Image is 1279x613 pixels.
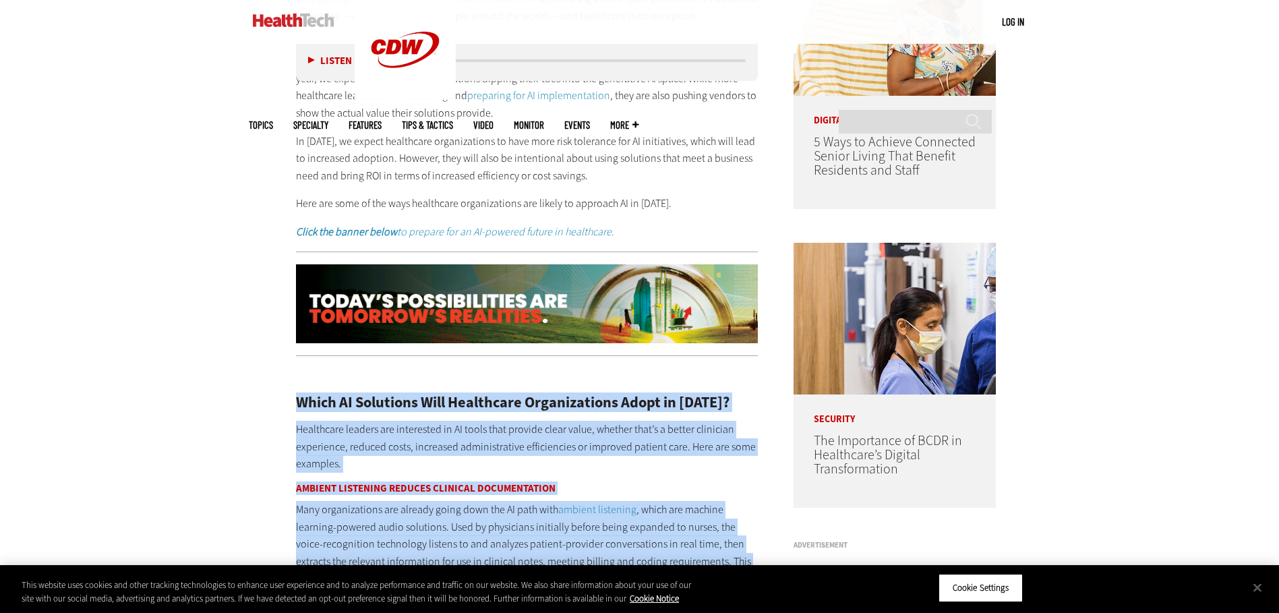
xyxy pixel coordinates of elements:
img: Doctors reviewing tablet [794,243,996,395]
a: CDW [355,89,456,103]
em: to prepare for an AI-powered future in healthcare. [296,225,614,239]
a: More information about your privacy [630,593,679,604]
a: Features [349,120,382,130]
span: More [610,120,638,130]
p: Digital Workspace [794,96,996,125]
div: This website uses cookies and other tracking technologies to enhance user experience and to analy... [22,579,703,605]
h3: Advertisement [794,542,996,549]
h3: Ambient Listening Reduces Clinical Documentation [296,484,759,494]
p: Security [794,395,996,424]
a: Events [564,120,590,130]
a: Click the banner belowto prepare for an AI-powered future in healthcare. [296,225,614,239]
h2: Which AI Solutions Will Healthcare Organizations Adopt in [DATE]? [296,395,759,410]
p: Here are some of the ways healthcare organizations are likely to approach AI in [DATE]. [296,195,759,212]
img: Home [253,13,334,27]
span: Topics [249,120,273,130]
a: 5 Ways to Achieve Connected Senior Living That Benefit Residents and Staff [814,133,976,179]
a: Tips & Tactics [402,120,453,130]
a: Video [473,120,494,130]
p: In [DATE], we expect healthcare organizations to have more risk tolerance for AI initiatives, whi... [296,133,759,185]
a: The Importance of BCDR in Healthcare’s Digital Transformation [814,432,962,478]
button: Close [1243,573,1272,602]
a: MonITor [514,120,544,130]
img: xs_infrasturcturemod_animated_q324_learn_desktop [296,264,759,344]
button: Cookie Settings [939,574,1023,602]
a: Log in [1002,16,1024,28]
p: Healthcare leaders are interested in AI tools that provide clear value, whether that’s a better c... [296,421,759,473]
div: User menu [1002,15,1024,29]
p: Many organizations are already going down the AI path with , which are machine learning-powered a... [296,501,759,587]
strong: Click the banner below [296,225,397,239]
a: ambient listening [558,502,636,517]
span: Specialty [293,120,328,130]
